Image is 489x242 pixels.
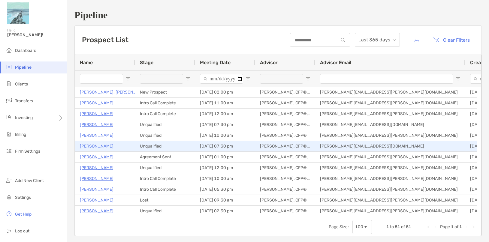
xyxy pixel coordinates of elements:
div: Unqualified [135,130,195,141]
input: Meeting Date Filter Input [200,74,243,84]
a: [PERSON_NAME]. [PERSON_NAME] [80,88,149,96]
div: [DATE] 10:00 am [195,130,255,141]
span: [PERSON_NAME]! [7,32,63,37]
a: [PERSON_NAME] [80,196,113,204]
div: [PERSON_NAME][EMAIL_ADDRESS][PERSON_NAME][DOMAIN_NAME] [315,163,465,173]
span: Clients [15,82,28,87]
a: [PERSON_NAME] [80,121,113,128]
div: [DATE] 01:00 pm [195,152,255,162]
span: Firm Settings [15,149,40,154]
span: Dashboard [15,48,36,53]
span: Last 365 days [358,33,396,46]
div: [PERSON_NAME], CFP®, CHFC®, CDFA [255,141,315,151]
h3: Prospect List [82,36,128,44]
img: dashboard icon [5,46,13,54]
div: Intro Call Complete [135,98,195,108]
button: Open Filter Menu [186,76,190,81]
a: [PERSON_NAME] [80,207,113,215]
p: [PERSON_NAME] [80,186,113,193]
div: Agreement Sent [135,152,195,162]
img: get-help icon [5,210,13,217]
div: [PERSON_NAME][EMAIL_ADDRESS][PERSON_NAME][DOMAIN_NAME] [315,98,465,108]
button: Open Filter Menu [306,76,310,81]
div: Page Size: [329,224,349,229]
input: Advisor Email Filter Input [320,74,453,84]
div: [PERSON_NAME], CFP®, CHFC®, CDFA [255,119,315,130]
span: Stage [140,60,153,65]
span: 81 [395,224,400,229]
img: transfers icon [5,97,13,104]
span: Pipeline [15,65,32,70]
input: Name Filter Input [80,74,123,84]
span: Billing [15,132,26,137]
div: First Page [426,225,430,229]
div: Unqualified [135,163,195,173]
button: Open Filter Menu [456,76,460,81]
div: Last Page [472,225,476,229]
a: [PERSON_NAME] [80,153,113,161]
div: Previous Page [433,225,438,229]
a: [PERSON_NAME] [80,142,113,150]
div: [PERSON_NAME][EMAIL_ADDRESS][DOMAIN_NAME] [315,119,465,130]
a: [PERSON_NAME] [80,164,113,172]
a: [PERSON_NAME] [80,110,113,118]
span: of [454,224,458,229]
div: [PERSON_NAME], CFP®, CFSLA [255,87,315,97]
button: Open Filter Menu [125,76,130,81]
img: input icon [341,38,345,42]
div: [PERSON_NAME], CFP®, CFSLA [255,109,315,119]
div: [PERSON_NAME][EMAIL_ADDRESS][PERSON_NAME][DOMAIN_NAME] [315,184,465,195]
div: Unqualified [135,119,195,130]
div: [PERSON_NAME][EMAIL_ADDRESS][PERSON_NAME][DOMAIN_NAME] [315,130,465,141]
div: [DATE] 10:00 am [195,173,255,184]
div: [PERSON_NAME], CFP®, CFSLA [255,173,315,184]
div: [DATE] 02:30 pm [195,206,255,216]
div: [DATE] 02:00 pm [195,87,255,97]
div: [PERSON_NAME][EMAIL_ADDRESS][DOMAIN_NAME] [315,141,465,151]
span: Advisor Email [320,60,351,65]
span: Transfers [15,98,33,103]
div: [PERSON_NAME], CFP® [255,130,315,141]
span: Advisor [260,60,278,65]
a: [PERSON_NAME] [80,132,113,139]
div: [PERSON_NAME][EMAIL_ADDRESS][PERSON_NAME][DOMAIN_NAME] [315,206,465,216]
div: [DATE] 12:00 am [195,109,255,119]
span: to [390,224,394,229]
div: Lost [135,195,195,205]
span: Add New Client [15,178,44,183]
span: Log out [15,229,29,234]
div: [PERSON_NAME], CFP® [255,98,315,108]
div: Page Size [352,220,372,234]
div: Intro Call Complete [135,109,195,119]
img: pipeline icon [5,63,13,70]
div: Intro Call Complete [135,184,195,195]
div: [DATE] 05:30 pm [195,184,255,195]
img: settings icon [5,193,13,201]
span: Meeting Date [200,60,231,65]
div: 100 [355,224,363,229]
span: Page [440,224,450,229]
img: add_new_client icon [5,177,13,184]
a: [PERSON_NAME] [80,99,113,107]
img: investing icon [5,114,13,121]
button: Clear Filters [429,33,474,46]
span: Settings [15,195,31,200]
div: [PERSON_NAME], CFP® [255,163,315,173]
div: [PERSON_NAME], CFP® [255,195,315,205]
img: Zoe Logo [7,2,29,24]
p: [PERSON_NAME] [80,175,113,182]
div: Unqualified [135,141,195,151]
img: logout icon [5,227,13,234]
div: [PERSON_NAME][EMAIL_ADDRESS][PERSON_NAME][DOMAIN_NAME] [315,173,465,184]
div: [DATE] 12:00 pm [195,163,255,173]
span: Investing [15,115,33,120]
div: [PERSON_NAME], CFP®, CFSLA [255,152,315,162]
span: 1 [386,224,389,229]
div: [PERSON_NAME][EMAIL_ADDRESS][PERSON_NAME][DOMAIN_NAME] [315,87,465,97]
